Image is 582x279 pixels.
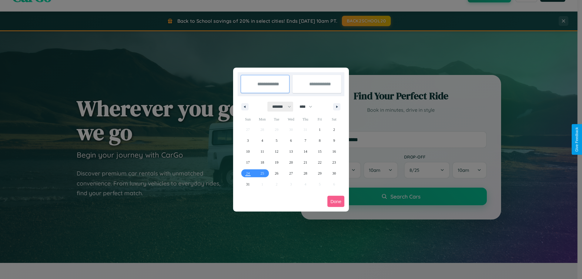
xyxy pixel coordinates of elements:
button: 27 [284,168,298,179]
button: 10 [241,146,255,157]
span: 22 [318,157,322,168]
span: 10 [246,146,250,157]
button: 13 [284,146,298,157]
span: 2 [333,124,335,135]
span: Wed [284,114,298,124]
span: 8 [319,135,321,146]
button: 6 [284,135,298,146]
span: Sun [241,114,255,124]
button: 11 [255,146,269,157]
span: 24 [246,168,250,179]
span: 6 [290,135,292,146]
button: 8 [313,135,327,146]
span: 12 [275,146,279,157]
span: 19 [275,157,279,168]
button: 24 [241,168,255,179]
span: 17 [246,157,250,168]
button: 9 [327,135,341,146]
button: 20 [284,157,298,168]
button: 5 [269,135,284,146]
span: 28 [303,168,307,179]
button: 4 [255,135,269,146]
span: 9 [333,135,335,146]
button: 16 [327,146,341,157]
button: 18 [255,157,269,168]
span: Mon [255,114,269,124]
span: Fri [313,114,327,124]
span: 5 [276,135,278,146]
button: Done [327,196,344,207]
span: 7 [304,135,306,146]
span: 27 [289,168,293,179]
span: 26 [275,168,279,179]
span: 18 [260,157,264,168]
span: 31 [246,179,250,190]
button: 30 [327,168,341,179]
div: Give Feedback [575,127,579,152]
button: 22 [313,157,327,168]
span: 30 [332,168,336,179]
button: 25 [255,168,269,179]
button: 3 [241,135,255,146]
button: 28 [298,168,313,179]
span: 16 [332,146,336,157]
span: 11 [260,146,264,157]
button: 19 [269,157,284,168]
button: 14 [298,146,313,157]
span: 20 [289,157,293,168]
button: 12 [269,146,284,157]
span: 21 [303,157,307,168]
button: 7 [298,135,313,146]
span: 3 [247,135,249,146]
button: 26 [269,168,284,179]
span: Thu [298,114,313,124]
button: 2 [327,124,341,135]
button: 21 [298,157,313,168]
span: 14 [303,146,307,157]
span: Sat [327,114,341,124]
button: 31 [241,179,255,190]
span: 29 [318,168,322,179]
span: 15 [318,146,322,157]
span: Tue [269,114,284,124]
span: 25 [260,168,264,179]
button: 15 [313,146,327,157]
button: 29 [313,168,327,179]
span: 4 [261,135,263,146]
button: 23 [327,157,341,168]
button: 17 [241,157,255,168]
span: 23 [332,157,336,168]
span: 1 [319,124,321,135]
span: 13 [289,146,293,157]
button: 1 [313,124,327,135]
